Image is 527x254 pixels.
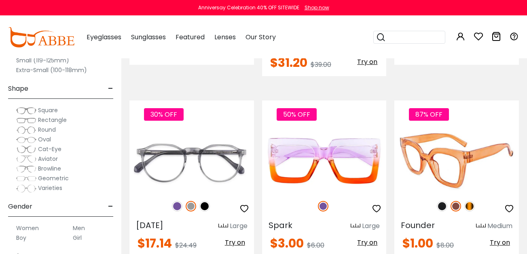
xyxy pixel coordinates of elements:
[108,79,113,98] span: -
[131,32,166,42] span: Sunglasses
[144,108,184,121] span: 30% OFF
[73,233,82,243] label: Girl
[16,136,36,144] img: Oval.png
[357,57,377,66] span: Try on
[16,107,36,115] img: Square.png
[307,241,324,250] span: $6.00
[38,174,69,182] span: Geometric
[464,201,475,211] img: Tortoise
[108,197,113,216] span: -
[38,145,61,153] span: Cat-Eye
[38,126,56,134] span: Round
[175,241,197,250] span: $24.49
[176,32,205,42] span: Featured
[437,201,447,211] img: Matte Black
[222,237,248,248] button: Try on
[38,184,62,192] span: Varieties
[402,235,433,252] span: $1.00
[38,164,61,173] span: Browline
[451,201,461,211] img: Brown
[490,238,510,247] span: Try on
[230,221,248,231] div: Large
[73,223,85,233] label: Men
[16,233,26,243] label: Boy
[270,235,304,252] span: $3.00
[225,238,245,247] span: Try on
[305,4,329,11] div: Shop now
[277,108,317,121] span: 50% OFF
[409,108,449,121] span: 87% OFF
[16,155,36,163] img: Aviator.png
[401,220,435,231] span: Founder
[487,237,512,248] button: Try on
[318,201,328,211] img: Purple
[186,201,196,211] img: Gray
[394,130,519,192] img: Tortoise Founder - Plastic ,Universal Bridge Fit
[476,223,486,229] img: size ruler
[16,223,39,233] label: Women
[436,241,454,250] span: $8.00
[172,201,182,211] img: Purple
[136,220,163,231] span: [DATE]
[8,197,32,216] span: Gender
[351,223,360,229] img: size ruler
[16,126,36,134] img: Round.png
[8,79,28,98] span: Shape
[16,184,36,193] img: Varieties.png
[269,220,292,231] span: Spark
[38,106,58,114] span: Square
[311,60,331,69] span: $39.00
[362,221,380,231] div: Large
[16,145,36,154] img: Cat-Eye.png
[16,55,69,65] label: Small (119-125mm)
[270,54,307,71] span: $31.20
[16,175,36,183] img: Geometric.png
[218,223,228,229] img: size ruler
[138,235,172,252] span: $17.14
[87,32,121,42] span: Eyeglasses
[38,116,67,124] span: Rectangle
[487,221,512,231] div: Medium
[38,135,51,143] span: Oval
[8,27,74,47] img: abbeglasses.com
[246,32,276,42] span: Our Story
[129,130,254,192] img: Gray Carnival - Acetate ,Universal Bridge Fit
[357,238,377,247] span: Try on
[16,65,87,75] label: Extra-Small (100-118mm)
[199,201,210,211] img: Black
[301,4,329,11] a: Shop now
[214,32,236,42] span: Lenses
[355,57,380,67] button: Try on
[262,130,387,192] img: Purple Spark - Plastic ,Universal Bridge Fit
[38,155,58,163] span: Aviator
[355,237,380,248] button: Try on
[16,116,36,124] img: Rectangle.png
[16,165,36,173] img: Browline.png
[198,4,299,11] div: Anniversay Celebration 40% OFF SITEWIDE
